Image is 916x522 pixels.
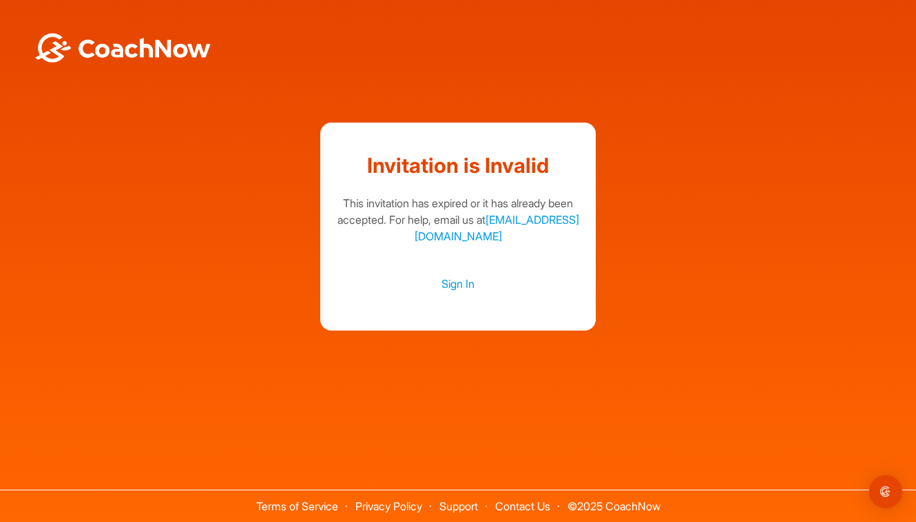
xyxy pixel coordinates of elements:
[33,33,212,63] img: BwLJSsUCoWCh5upNqxVrqldRgqLPVwmV24tXu5FoVAoFEpwwqQ3VIfuoInZCoVCoTD4vwADAC3ZFMkVEQFDAAAAAElFTkSuQmCC
[561,490,667,512] span: © 2025 CoachNow
[334,275,582,293] a: Sign In
[869,475,902,508] div: Open Intercom Messenger
[439,499,478,513] a: Support
[495,499,550,513] a: Contact Us
[334,150,582,181] h1: Invitation is Invalid
[334,195,582,244] div: This invitation has expired or it has already been accepted. For help, email us at
[256,499,338,513] a: Terms of Service
[415,213,579,243] a: [EMAIL_ADDRESS][DOMAIN_NAME]
[355,499,422,513] a: Privacy Policy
